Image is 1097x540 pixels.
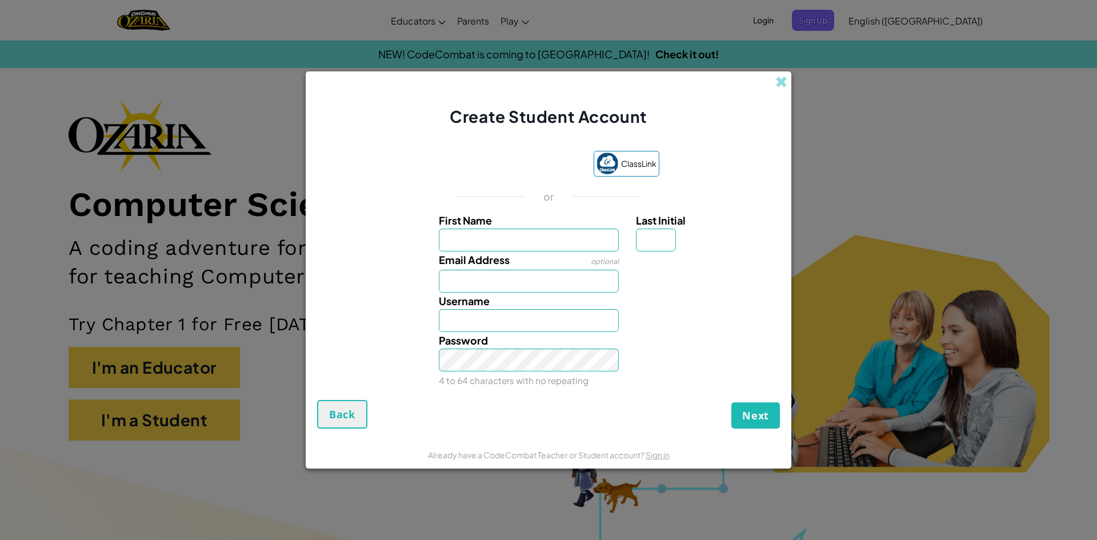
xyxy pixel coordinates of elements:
[621,155,656,172] span: ClassLink
[450,106,647,126] span: Create Student Account
[317,400,367,429] button: Back
[428,450,646,460] span: Already have a CodeCombat Teacher or Student account?
[433,152,588,177] iframe: Sign in with Google Button
[596,153,618,174] img: classlink-logo-small.png
[591,257,619,266] span: optional
[329,407,355,421] span: Back
[439,214,492,227] span: First Name
[439,375,588,386] small: 4 to 64 characters with no repeating
[646,450,670,460] a: Sign in
[439,253,510,266] span: Email Address
[543,190,554,203] p: or
[636,214,686,227] span: Last Initial
[439,294,490,307] span: Username
[439,334,488,347] span: Password
[742,409,769,422] span: Next
[731,402,780,429] button: Next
